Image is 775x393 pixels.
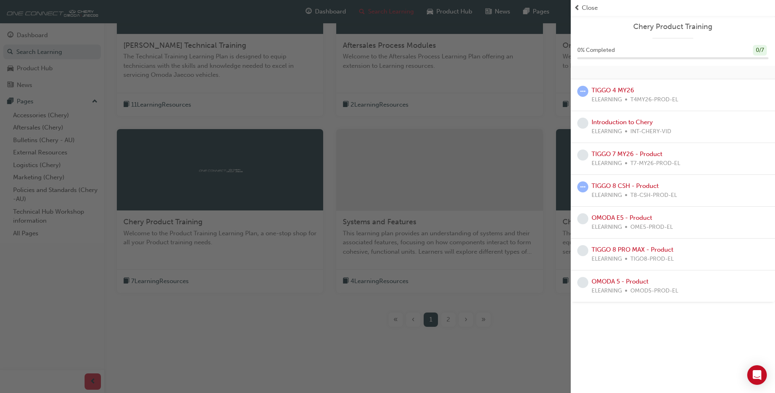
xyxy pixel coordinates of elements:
[592,150,662,158] a: TIGGO 7 MY26 - Product
[630,286,678,296] span: OMOD5-PROD-EL
[630,159,680,168] span: T7-MY26-PROD-EL
[574,3,580,13] span: prev-icon
[592,286,622,296] span: ELEARNING
[592,182,659,190] a: TIGGO 8 CSH - Product
[753,45,767,56] div: 0 / 7
[747,365,767,385] div: Open Intercom Messenger
[577,118,588,129] span: learningRecordVerb_NONE-icon
[592,95,622,105] span: ELEARNING
[577,277,588,288] span: learningRecordVerb_NONE-icon
[592,191,622,200] span: ELEARNING
[630,127,671,136] span: INT-CHERY-VID
[592,127,622,136] span: ELEARNING
[592,118,653,126] a: Introduction to Chery
[592,87,634,94] a: TIGGO 4 MY26
[577,181,588,192] span: learningRecordVerb_ATTEMPT-icon
[592,214,652,221] a: OMODA E5 - Product
[630,191,677,200] span: T8-CSH-PROD-EL
[577,150,588,161] span: learningRecordVerb_NONE-icon
[582,3,598,13] span: Close
[592,223,622,232] span: ELEARNING
[577,22,768,31] a: Chery Product Training
[592,278,648,285] a: OMODA 5 - Product
[577,86,588,97] span: learningRecordVerb_ATTEMPT-icon
[630,95,678,105] span: T4MY26-PROD-EL
[592,159,622,168] span: ELEARNING
[577,213,588,224] span: learningRecordVerb_NONE-icon
[577,46,615,55] span: 0 % Completed
[577,245,588,256] span: learningRecordVerb_NONE-icon
[574,3,772,13] button: prev-iconClose
[592,255,622,264] span: ELEARNING
[630,255,674,264] span: TIGO8-PROD-EL
[592,246,673,253] a: TIGGO 8 PRO MAX - Product
[630,223,673,232] span: OME5-PROD-EL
